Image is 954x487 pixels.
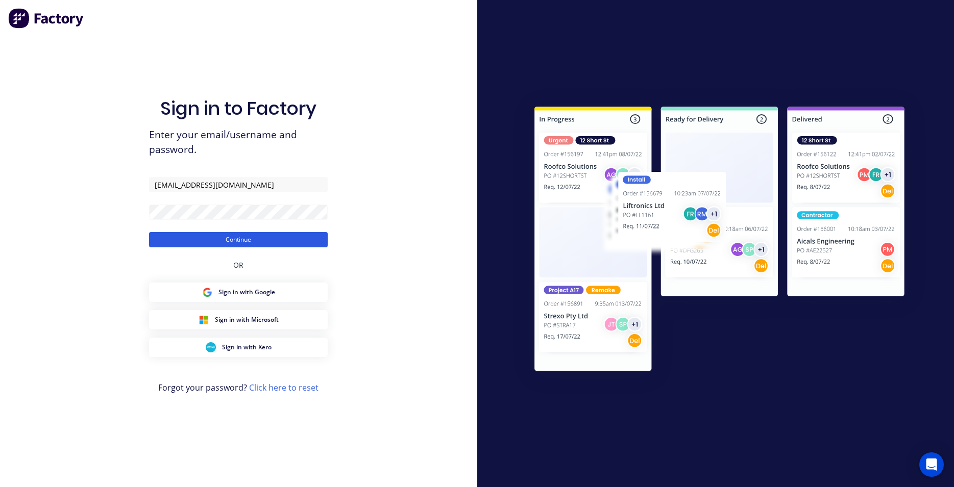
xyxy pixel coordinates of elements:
button: Continue [149,232,328,247]
div: OR [233,247,243,283]
button: Xero Sign inSign in with Xero [149,338,328,357]
button: Microsoft Sign inSign in with Microsoft [149,310,328,329]
input: Email/Username [149,177,328,192]
span: Sign in with Xero [222,343,272,352]
img: Google Sign in [202,287,212,297]
img: Sign in [512,86,927,395]
span: Enter your email/username and password. [149,127,328,157]
h1: Sign in to Factory [160,97,316,119]
span: Sign in with Microsoft [215,315,279,324]
button: Google Sign inSign in with Google [149,283,328,302]
span: Sign in with Google [218,288,275,297]
img: Microsoft Sign in [199,315,209,325]
img: Factory [8,8,85,29]
img: Xero Sign in [206,342,216,352]
div: Open Intercom Messenger [919,452,944,477]
a: Click here to reset [249,382,319,393]
span: Forgot your password? [158,381,319,394]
